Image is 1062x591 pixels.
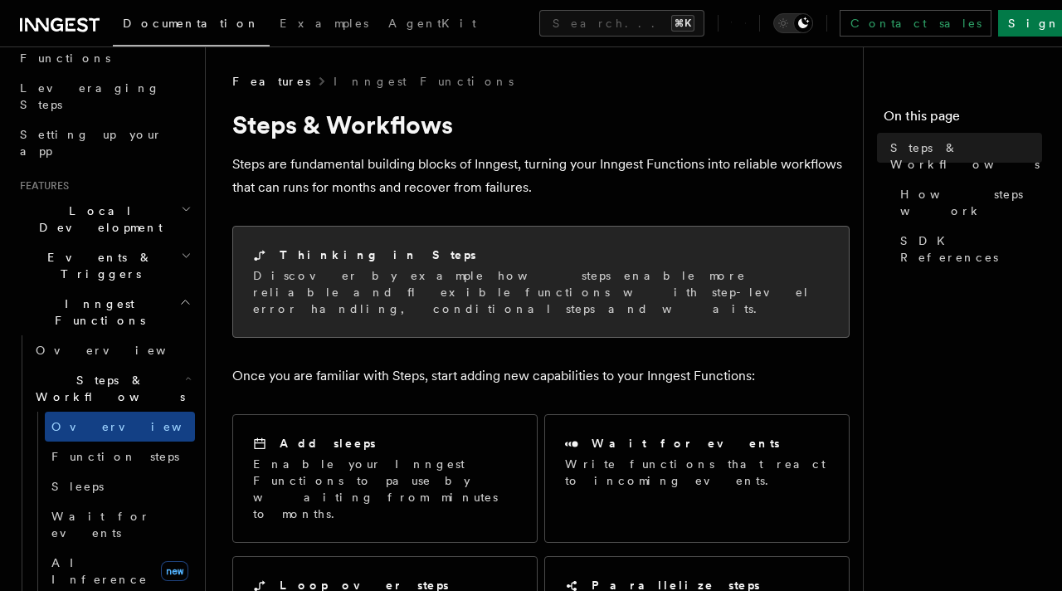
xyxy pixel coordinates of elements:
[232,226,850,338] a: Thinking in StepsDiscover by example how steps enable more reliable and flexible functions with s...
[592,435,780,452] h2: Wait for events
[270,5,378,45] a: Examples
[900,232,1042,266] span: SDK References
[13,249,181,282] span: Events & Triggers
[232,414,538,543] a: Add sleepsEnable your Inngest Functions to pause by waiting from minutes to months.
[13,27,195,73] a: Your first Functions
[161,561,188,581] span: new
[20,128,163,158] span: Setting up your app
[13,295,179,329] span: Inngest Functions
[13,242,195,289] button: Events & Triggers
[45,501,195,548] a: Wait for events
[378,5,486,45] a: AgentKit
[13,289,195,335] button: Inngest Functions
[123,17,260,30] span: Documentation
[884,133,1042,179] a: Steps & Workflows
[900,186,1042,219] span: How steps work
[29,335,195,365] a: Overview
[51,420,222,433] span: Overview
[334,73,514,90] a: Inngest Functions
[13,120,195,166] a: Setting up your app
[894,179,1042,226] a: How steps work
[13,179,69,193] span: Features
[840,10,991,37] a: Contact sales
[51,556,148,586] span: AI Inference
[232,110,850,139] h1: Steps & Workflows
[280,435,376,452] h2: Add sleeps
[13,73,195,120] a: Leveraging Steps
[45,442,195,471] a: Function steps
[113,5,270,46] a: Documentation
[45,471,195,501] a: Sleeps
[29,365,195,412] button: Steps & Workflows
[565,456,829,489] p: Write functions that react to incoming events.
[253,456,517,522] p: Enable your Inngest Functions to pause by waiting from minutes to months.
[773,13,813,33] button: Toggle dark mode
[671,15,694,32] kbd: ⌘K
[13,196,195,242] button: Local Development
[29,372,185,405] span: Steps & Workflows
[45,412,195,442] a: Overview
[232,364,850,388] p: Once you are familiar with Steps, start adding new capabilities to your Inngest Functions:
[20,81,160,111] span: Leveraging Steps
[544,414,850,543] a: Wait for eventsWrite functions that react to incoming events.
[253,267,829,317] p: Discover by example how steps enable more reliable and flexible functions with step-level error h...
[232,153,850,199] p: Steps are fundamental building blocks of Inngest, turning your Inngest Functions into reliable wo...
[280,17,368,30] span: Examples
[51,510,150,540] span: Wait for events
[51,480,104,493] span: Sleeps
[539,10,704,37] button: Search...⌘K
[884,106,1042,133] h4: On this page
[894,226,1042,272] a: SDK References
[51,450,179,463] span: Function steps
[36,344,207,357] span: Overview
[890,139,1042,173] span: Steps & Workflows
[388,17,476,30] span: AgentKit
[13,203,181,236] span: Local Development
[280,247,476,263] h2: Thinking in Steps
[232,73,310,90] span: Features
